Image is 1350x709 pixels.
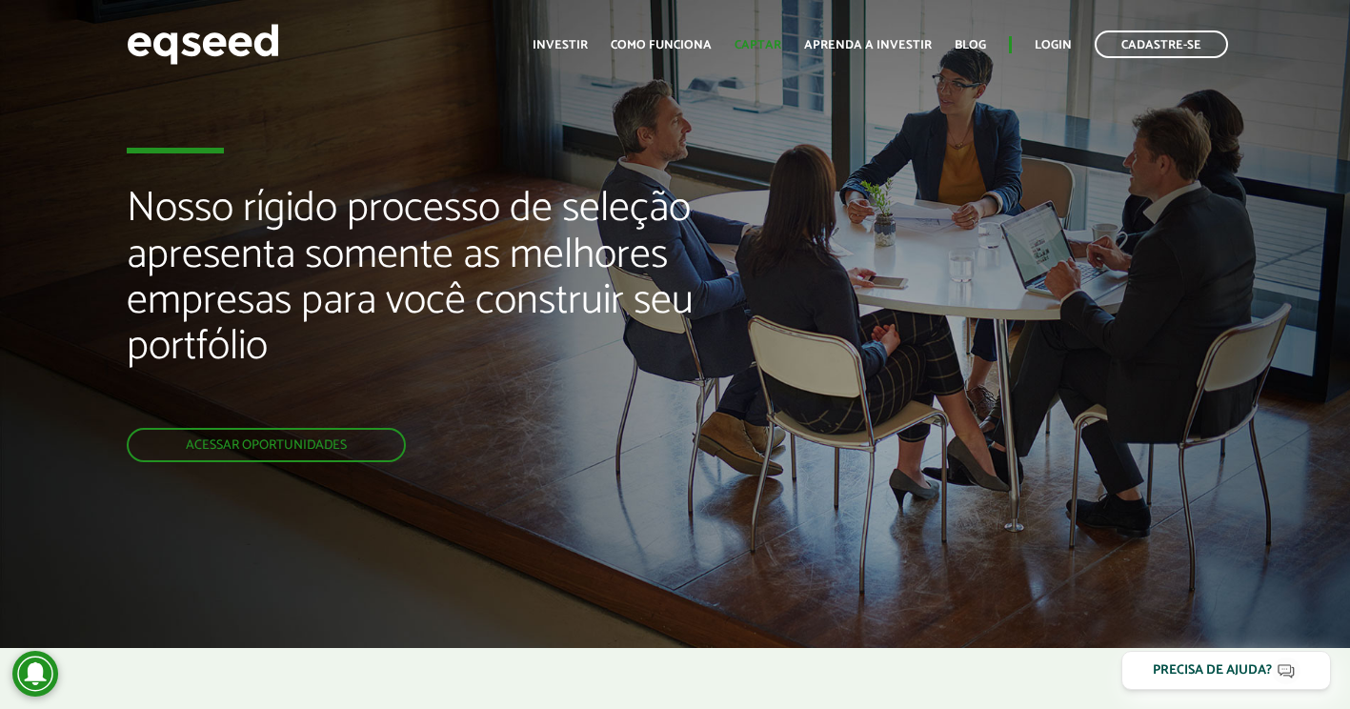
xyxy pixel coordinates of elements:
img: EqSeed [127,19,279,70]
h2: Nosso rígido processo de seleção apresenta somente as melhores empresas para você construir seu p... [127,186,774,428]
a: Aprenda a investir [804,39,932,51]
a: Investir [533,39,588,51]
a: Acessar oportunidades [127,428,406,462]
a: Login [1035,39,1072,51]
a: Captar [735,39,781,51]
a: Cadastre-se [1095,30,1228,58]
a: Como funciona [611,39,712,51]
a: Blog [955,39,986,51]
